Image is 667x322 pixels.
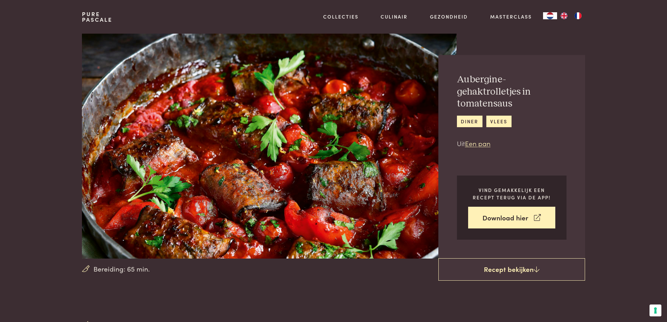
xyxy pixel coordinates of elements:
[543,12,585,19] aside: Language selected: Nederlands
[430,13,468,20] a: Gezondheid
[323,13,359,20] a: Collecties
[543,12,557,19] a: NL
[457,138,567,149] p: Uit
[457,116,482,127] a: diner
[381,13,408,20] a: Culinair
[82,11,112,22] a: PurePascale
[457,74,567,110] h2: Aubergine-gehaktrolletjes in tomatensaus
[486,116,512,127] a: vlees
[468,186,555,201] p: Vind gemakkelijk een recept terug via de app!
[571,12,585,19] a: FR
[438,258,585,281] a: Recept bekijken
[649,304,661,316] button: Uw voorkeuren voor toestemming voor trackingtechnologieën
[490,13,532,20] a: Masterclass
[557,12,571,19] a: EN
[93,264,150,274] span: Bereiding: 65 min.
[465,138,491,148] a: Een pan
[468,207,555,229] a: Download hier
[557,12,585,19] ul: Language list
[82,34,456,259] img: Aubergine-gehaktrolletjes in tomatensaus
[543,12,557,19] div: Language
